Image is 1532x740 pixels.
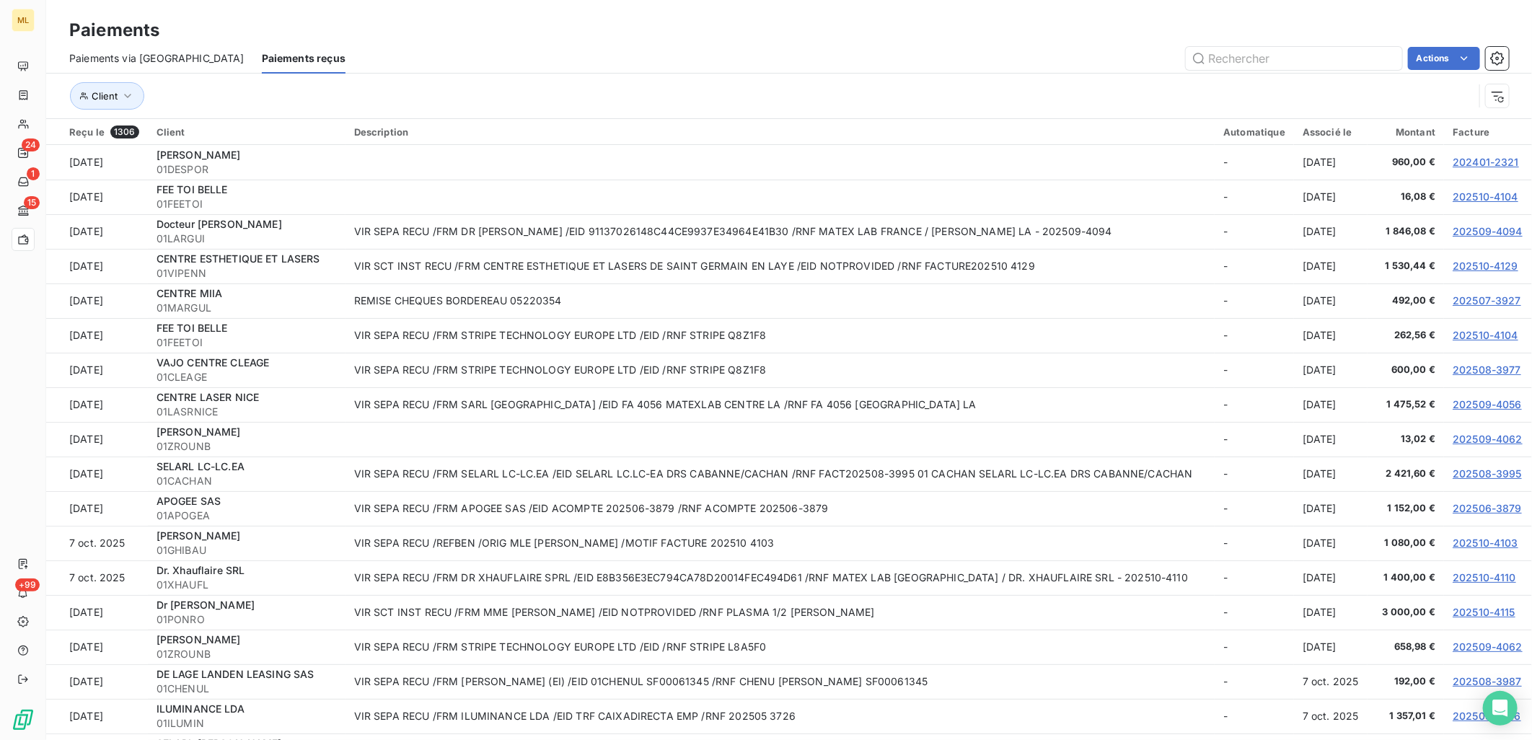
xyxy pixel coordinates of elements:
span: FEE TOI BELLE [157,322,228,334]
span: 2 421,60 € [1376,467,1436,481]
td: - [1215,318,1294,353]
td: [DATE] [46,491,148,526]
div: Reçu le [69,125,139,138]
td: - [1215,214,1294,249]
td: VIR SEPA RECU /FRM ILUMINANCE LDA /EID TRF CAIXADIRECTA EMP /RNF 202505 3726 [345,699,1215,734]
img: Logo LeanPay [12,708,35,731]
td: VIR SCT INST RECU /FRM CENTRE ESTHETIQUE ET LASERS DE SAINT GERMAIN EN LAYE /EID NOTPROVIDED /RNF... [345,249,1215,283]
td: [DATE] [1294,353,1368,387]
span: 01CACHAN [157,474,337,488]
a: 202510-4104 [1453,329,1518,341]
span: Dr. Xhauflaire SRL [157,564,245,576]
span: CENTRE LASER NICE [157,391,260,403]
td: VIR SEPA RECU /FRM SARL [GEOGRAPHIC_DATA] /EID FA 4056 MATEXLAB CENTRE LA /RNF FA 4056 [GEOGRAPHI... [345,387,1215,422]
span: VAJO CENTRE CLEAGE [157,356,270,369]
input: Rechercher [1186,47,1402,70]
td: - [1215,353,1294,387]
span: FEE TOI BELLE [157,183,228,195]
td: [DATE] [46,664,148,699]
td: [DATE] [46,318,148,353]
td: VIR SEPA RECU /FRM STRIPE TECHNOLOGY EUROPE LTD /EID /RNF STRIPE L8A5F0 [345,630,1215,664]
div: Automatique [1223,126,1285,138]
a: 202510-4103 [1453,537,1518,549]
span: Client [92,90,118,102]
span: 15 [24,196,40,209]
span: APOGEE SAS [157,495,221,507]
td: [DATE] [46,422,148,457]
td: VIR SEPA RECU /FRM DR XHAUFLAIRE SPRL /EID E8B356E3EC794CA78D20014FEC494D61 /RNF MATEX LAB [GEOGR... [345,560,1215,595]
span: 01CLEAGE [157,370,337,384]
td: [DATE] [46,145,148,180]
a: 202506-3879 [1453,502,1522,514]
td: [DATE] [46,699,148,734]
span: 01ZROUNB [157,647,337,661]
span: [PERSON_NAME] [157,149,241,161]
td: - [1215,283,1294,318]
span: Paiements via [GEOGRAPHIC_DATA] [69,51,245,66]
button: Actions [1408,47,1480,70]
span: 960,00 € [1376,155,1436,169]
td: [DATE] [1294,457,1368,491]
td: REMISE CHEQUES BORDEREAU 05220354 [345,283,1215,318]
h3: Paiements [69,17,159,43]
td: VIR SEPA RECU /REFBEN /ORIG MLE [PERSON_NAME] /MOTIF FACTURE 202510 4103 [345,526,1215,560]
td: - [1215,180,1294,214]
div: Client [157,126,337,138]
span: 01ILUMIN [157,716,337,731]
a: 202508-3995 [1453,467,1522,480]
td: 7 oct. 2025 [46,560,148,595]
td: - [1215,457,1294,491]
span: DE LAGE LANDEN LEASING SAS [157,668,314,680]
span: [PERSON_NAME] [157,633,241,646]
td: [DATE] [1294,526,1368,560]
a: 202509-4094 [1453,225,1523,237]
td: [DATE] [46,353,148,387]
span: 01FEETOI [157,335,337,350]
td: [DATE] [1294,595,1368,630]
a: 202510-4110 [1453,571,1516,583]
a: 202510-4129 [1453,260,1518,272]
td: [DATE] [1294,630,1368,664]
td: [DATE] [1294,249,1368,283]
span: 01CHENUL [157,682,337,696]
div: ML [12,9,35,32]
span: 262,56 € [1376,328,1436,343]
a: 202401-2321 [1453,156,1519,168]
span: 1 400,00 € [1376,571,1436,585]
span: 01LARGUI [157,232,337,246]
span: CENTRE MIIA [157,287,223,299]
td: - [1215,699,1294,734]
div: Description [354,126,1207,138]
span: [PERSON_NAME] [157,529,241,542]
td: - [1215,387,1294,422]
span: 1 357,01 € [1376,709,1436,723]
span: Docteur [PERSON_NAME] [157,218,282,230]
td: [DATE] [1294,491,1368,526]
span: SELARL LC-LC.EA [157,460,245,472]
span: 01ZROUNB [157,439,337,454]
td: - [1215,491,1294,526]
span: 24 [22,138,40,151]
a: 202510-4104 [1453,190,1518,203]
span: 01MARGUL [157,301,337,315]
a: 202509-4056 [1453,398,1522,410]
td: [DATE] [1294,387,1368,422]
span: +99 [15,578,40,591]
td: [DATE] [46,283,148,318]
td: VIR SEPA RECU /FRM DR [PERSON_NAME] /EID 91137026148C44CE9937E34964E41B30 /RNF MATEX LAB FRANCE /... [345,214,1215,249]
td: [DATE] [1294,422,1368,457]
td: - [1215,595,1294,630]
td: 7 oct. 2025 [1294,664,1368,699]
td: [DATE] [46,249,148,283]
div: Facture [1453,126,1523,138]
span: CENTRE ESTHETIQUE ET LASERS [157,252,320,265]
span: 13,02 € [1376,432,1436,446]
td: - [1215,249,1294,283]
td: VIR SEPA RECU /FRM STRIPE TECHNOLOGY EUROPE LTD /EID /RNF STRIPE Q8Z1F8 [345,318,1215,353]
td: 7 oct. 2025 [46,526,148,560]
td: VIR SEPA RECU /FRM STRIPE TECHNOLOGY EUROPE LTD /EID /RNF STRIPE Q8Z1F8 [345,353,1215,387]
a: 202510-4115 [1453,606,1515,618]
span: 01DESPOR [157,162,337,177]
td: - [1215,526,1294,560]
span: 492,00 € [1376,294,1436,308]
